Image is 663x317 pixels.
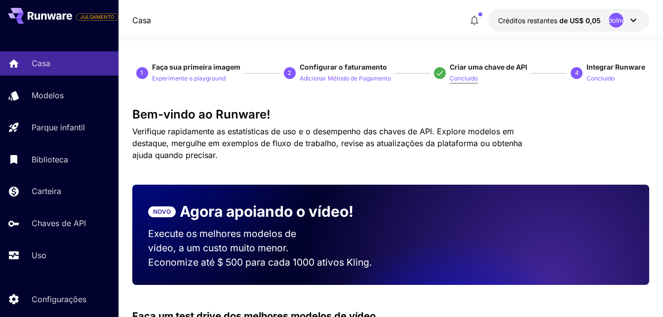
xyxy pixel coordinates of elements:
div: IndefinidoIndefinido [609,13,624,28]
p: 4 [575,69,579,78]
span: Créditos restantes [498,16,557,25]
button: Concluído [450,72,478,84]
span: de US$ 0,05 [559,16,601,25]
span: Adicione seu cartão de pagamento para ativar a funcionalidade completa da plataforma. [76,11,118,23]
span: Configurar o faturamento [300,63,387,71]
span: Criar uma chave de API [450,63,527,71]
p: Modelos [32,89,64,101]
p: Experimente o playground [152,74,226,83]
p: Carteira [32,185,61,197]
button: Concluído [586,72,615,84]
span: Integrar Runware [586,63,645,71]
button: Adicionar Método de Pagamento [300,72,391,84]
span: Faça sua primeira imagem [152,63,240,71]
p: Adicionar Método de Pagamento [300,74,391,83]
p: Concluído [586,74,615,83]
span: Verifique rapidamente as estatísticas de uso e o desempenho das chaves de API. Explore modelos em... [132,126,522,160]
span: JULGAMENTO [77,13,118,21]
p: Chaves de API [32,217,86,229]
p: Biblioteca [32,154,68,165]
p: Concluído [450,74,478,83]
h3: Bem-vindo ao Runware! [132,108,650,121]
button: $0.05IndefinidoIndefinido [488,9,649,32]
p: Uso [32,249,46,261]
nav: migalhas de pão [132,14,151,26]
p: Casa [32,57,50,69]
a: Casa [132,14,151,26]
div: $0.05 [498,15,601,26]
p: Execute os melhores modelos de vídeo, a um custo muito menor. [148,227,375,255]
p: Parque infantil [32,121,85,133]
p: 1 [140,69,144,78]
p: 2 [288,69,291,78]
p: Economize até $ 500 para cada 1000 ativos Kling. [148,255,375,270]
p: NOVO [153,207,171,216]
p: Agora apoiando o vídeo! [180,200,353,223]
button: Experimente o playground [152,72,226,84]
p: Configurações [32,293,86,305]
